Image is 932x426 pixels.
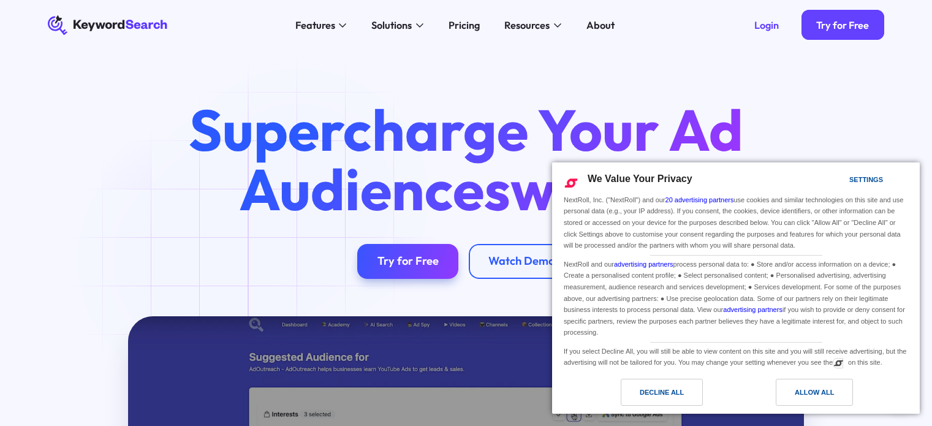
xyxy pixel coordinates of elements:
div: Resources [504,18,550,33]
span: with AI [510,153,694,225]
div: Features [295,18,335,33]
div: If you select Decline All, you will still be able to view content on this site and you will still... [561,343,911,370]
a: Try for Free [357,244,458,279]
h1: Supercharge Your Ad Audiences [165,100,766,219]
a: Decline All [559,379,736,412]
div: NextRoll, Inc. ("NextRoll") and our use cookies and similar technologies on this site and use per... [561,193,911,253]
a: 20 advertising partners [665,196,734,203]
div: Settings [849,173,883,186]
div: Watch Demo [488,254,555,268]
a: advertising partners [723,306,782,313]
a: Pricing [441,15,487,36]
div: NextRoll and our process personal data to: ● Store and/or access information on a device; ● Creat... [561,256,911,340]
a: advertising partners [614,261,673,268]
a: About [578,15,622,36]
div: Pricing [449,18,480,33]
div: Solutions [371,18,412,33]
span: We Value Your Privacy [588,173,692,184]
div: Try for Free [377,254,439,268]
a: Settings [828,170,857,192]
div: Login [754,19,779,31]
div: Allow All [795,386,834,399]
div: Try for Free [816,19,869,31]
a: Allow All [736,379,912,412]
a: Try for Free [801,10,884,40]
div: Decline All [640,386,684,399]
a: Login [739,10,794,40]
div: About [586,18,615,33]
